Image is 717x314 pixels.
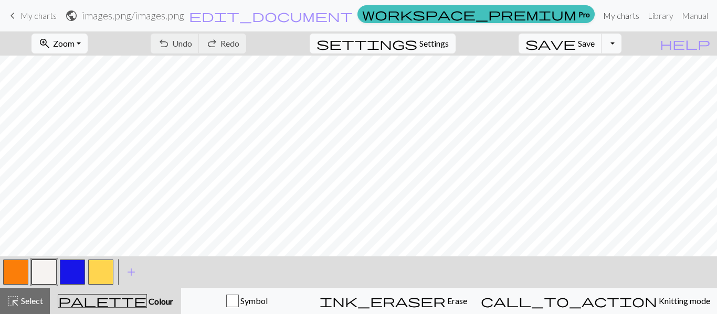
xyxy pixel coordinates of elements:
a: Manual [678,5,712,26]
span: Symbol [239,296,268,306]
a: My charts [599,5,644,26]
a: My charts [6,7,57,25]
span: Erase [446,296,467,306]
span: call_to_action [481,294,657,308]
button: Knitting mode [474,288,717,314]
span: Save [578,38,595,48]
span: ink_eraser [320,294,446,308]
span: palette [58,294,146,308]
button: SettingsSettings [310,34,456,53]
span: highlight_alt [7,294,19,308]
button: Colour [50,288,181,314]
span: Select [19,296,43,306]
span: edit_document [189,8,353,23]
span: keyboard_arrow_left [6,8,19,23]
span: workspace_premium [362,7,576,21]
i: Settings [317,37,417,50]
span: help [660,36,710,51]
button: Erase [313,288,474,314]
span: add [125,265,138,279]
span: Settings [419,37,449,50]
h2: images.png / images.png [82,9,184,21]
span: My charts [20,10,57,20]
span: save [525,36,576,51]
a: Pro [357,5,595,23]
span: Colour [147,296,173,306]
span: Zoom [53,38,75,48]
a: Library [644,5,678,26]
span: settings [317,36,417,51]
button: Symbol [181,288,313,314]
button: Save [519,34,602,53]
span: Knitting mode [657,296,710,306]
button: Zoom [31,34,88,53]
span: zoom_in [38,36,51,51]
span: public [65,8,78,23]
